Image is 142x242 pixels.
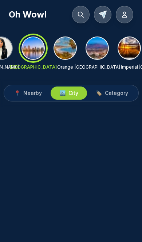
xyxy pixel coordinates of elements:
[9,9,47,20] h1: Oh Wow!
[87,87,137,100] button: 🏷️Category
[23,89,42,97] span: Nearby
[51,87,87,100] button: 🏙️City
[105,89,128,97] span: Category
[5,87,51,100] button: 📍Nearby
[10,64,57,70] p: [GEOGRAPHIC_DATA]
[57,64,73,70] p: Orange
[54,37,76,59] img: Orange
[96,89,102,97] span: 🏷️
[118,37,140,59] img: Imperial
[86,37,108,59] img: Riverside
[75,64,120,70] p: [GEOGRAPHIC_DATA]
[59,89,66,97] span: 🏙️
[68,89,78,97] span: City
[121,64,138,70] p: Imperial
[14,89,20,97] span: 📍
